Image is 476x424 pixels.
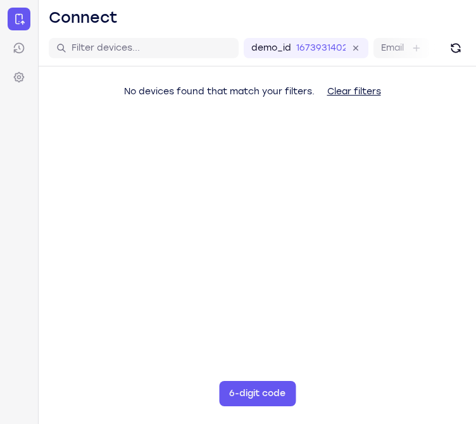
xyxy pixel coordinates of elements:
[124,86,315,97] span: No devices found that match your filters.
[8,37,30,59] a: Sessions
[8,66,30,89] a: Settings
[317,79,391,104] button: Clear filters
[219,381,296,406] button: 6-digit code
[72,42,231,54] input: Filter devices...
[446,38,466,58] button: Refresh
[251,42,291,54] label: demo_id
[8,8,30,30] a: Connect
[381,42,404,54] label: Email
[49,8,118,28] h1: Connect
